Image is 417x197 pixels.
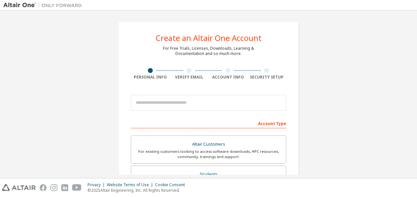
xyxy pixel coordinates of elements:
div: Account Type [131,118,286,128]
div: Privacy [88,182,107,188]
div: Cookie Consent [155,182,189,188]
img: linkedin.svg [61,184,68,191]
div: Students [135,170,282,179]
div: Personal Info [131,75,170,80]
img: facebook.svg [40,184,47,191]
img: instagram.svg [50,184,57,191]
div: Website Terms of Use [107,182,155,188]
img: youtube.svg [72,184,82,191]
div: For existing customers looking to access software downloads, HPC resources, community, trainings ... [135,149,282,159]
p: © 2025 Altair Engineering, Inc. All Rights Reserved. [88,188,189,193]
img: Altair One [3,2,85,9]
div: For Free Trials, Licenses, Downloads, Learning & Documentation and so much more. [163,46,254,56]
div: Altair Customers [135,140,282,149]
div: Account Info [208,75,248,80]
div: Verify Email [170,75,209,80]
div: Security Setup [248,75,287,80]
div: Create an Altair One Account [156,34,262,42]
img: altair_logo.svg [2,184,36,191]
